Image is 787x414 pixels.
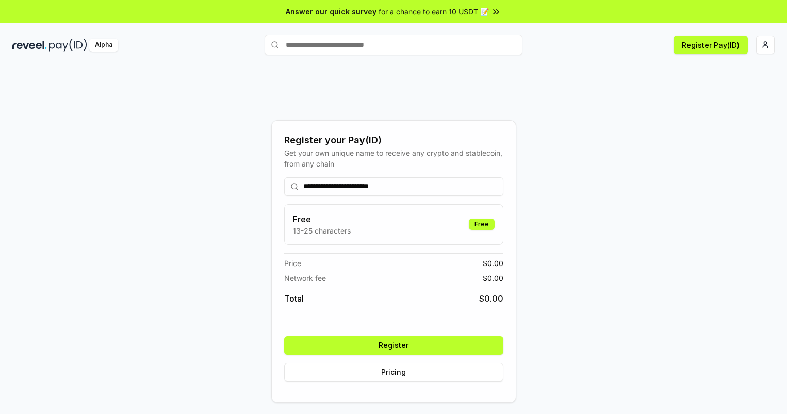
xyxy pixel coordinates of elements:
[293,225,351,236] p: 13-25 characters
[284,258,301,269] span: Price
[479,292,503,305] span: $ 0.00
[293,213,351,225] h3: Free
[89,39,118,52] div: Alpha
[284,133,503,147] div: Register your Pay(ID)
[12,39,47,52] img: reveel_dark
[49,39,87,52] img: pay_id
[284,336,503,355] button: Register
[483,273,503,284] span: $ 0.00
[286,6,376,17] span: Answer our quick survey
[469,219,495,230] div: Free
[674,36,748,54] button: Register Pay(ID)
[284,147,503,169] div: Get your own unique name to receive any crypto and stablecoin, from any chain
[284,363,503,382] button: Pricing
[483,258,503,269] span: $ 0.00
[284,273,326,284] span: Network fee
[284,292,304,305] span: Total
[379,6,489,17] span: for a chance to earn 10 USDT 📝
